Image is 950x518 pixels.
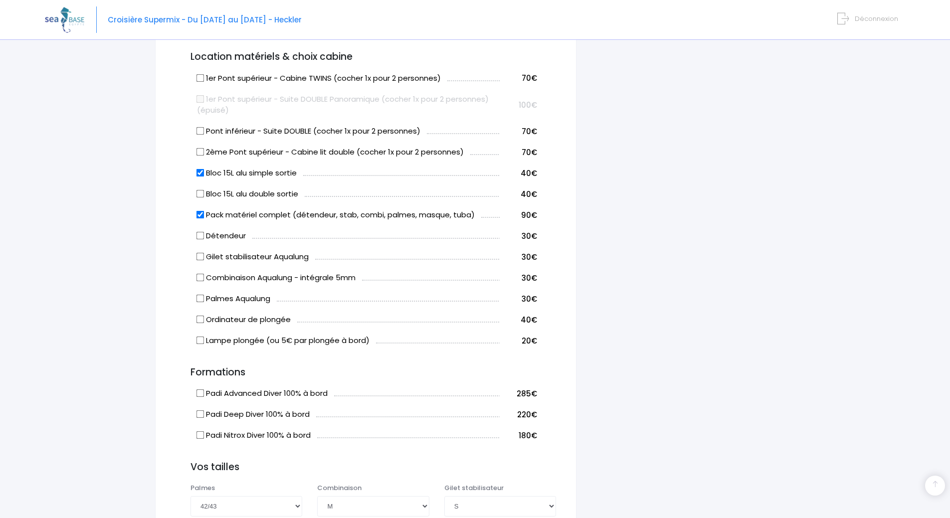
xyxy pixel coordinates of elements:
[521,168,537,178] span: 40€
[522,147,537,158] span: 70€
[522,294,537,304] span: 30€
[521,189,537,199] span: 40€
[176,51,556,63] h3: Location matériels & choix cabine
[197,293,270,305] label: Palmes Aqualung
[522,231,537,241] span: 30€
[196,74,204,82] input: 1er Pont supérieur - Cabine TWINS (cocher 1x pour 2 personnes)
[190,462,556,473] h3: Vos tailles
[855,14,898,23] span: Déconnexion
[108,14,302,25] span: Croisière Supermix - Du [DATE] au [DATE] - Heckler
[197,188,298,200] label: Bloc 15L alu double sortie
[519,100,537,110] span: 100€
[197,73,441,84] label: 1er Pont supérieur - Cabine TWINS (cocher 1x pour 2 personnes)
[197,126,420,137] label: Pont inférieur - Suite DOUBLE (cocher 1x pour 2 personnes)
[519,430,537,441] span: 180€
[190,483,215,493] label: Palmes
[197,430,311,441] label: Padi Nitrox Diver 100% à bord
[444,483,504,493] label: Gilet stabilisateur
[517,409,537,420] span: 220€
[196,337,204,345] input: Lampe plongée (ou 5€ par plongée à bord)
[196,127,204,135] input: Pont inférieur - Suite DOUBLE (cocher 1x pour 2 personnes)
[197,388,328,399] label: Padi Advanced Diver 100% à bord
[196,274,204,282] input: Combinaison Aqualung - intégrale 5mm
[197,335,370,346] label: Lampe plongée (ou 5€ par plongée à bord)
[196,190,204,198] input: Bloc 15L alu double sortie
[522,73,537,83] span: 70€
[196,253,204,261] input: Gilet stabilisateur Aqualung
[317,483,362,493] label: Combinaison
[196,232,204,240] input: Détendeur
[197,168,297,179] label: Bloc 15L alu simple sortie
[197,314,291,326] label: Ordinateur de plongée
[197,230,246,242] label: Détendeur
[196,410,204,418] input: Padi Deep Diver 100% à bord
[196,211,204,219] input: Pack matériel complet (détendeur, stab, combi, palmes, masque, tuba)
[517,388,537,399] span: 285€
[522,126,537,137] span: 70€
[197,147,464,158] label: 2ème Pont supérieur - Cabine lit double (cocher 1x pour 2 personnes)
[197,409,310,420] label: Padi Deep Diver 100% à bord
[521,210,537,220] span: 90€
[197,272,356,284] label: Combinaison Aqualung - intégrale 5mm
[197,94,500,116] label: 1er Pont supérieur - Suite DOUBLE Panoramique (cocher 1x pour 2 personnes) (épuisé)
[197,209,475,221] label: Pack matériel complet (détendeur, stab, combi, palmes, masque, tuba)
[196,148,204,156] input: 2ème Pont supérieur - Cabine lit double (cocher 1x pour 2 personnes)
[196,431,204,439] input: Padi Nitrox Diver 100% à bord
[197,251,309,263] label: Gilet stabilisateur Aqualung
[196,169,204,177] input: Bloc 15L alu simple sortie
[196,389,204,397] input: Padi Advanced Diver 100% à bord
[522,252,537,262] span: 30€
[176,367,556,378] h3: Formations
[521,315,537,325] span: 40€
[196,95,204,103] input: 1er Pont supérieur - Suite DOUBLE Panoramique (cocher 1x pour 2 personnes) (épuisé)
[522,336,537,346] span: 20€
[196,295,204,303] input: Palmes Aqualung
[522,273,537,283] span: 30€
[196,316,204,324] input: Ordinateur de plongée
